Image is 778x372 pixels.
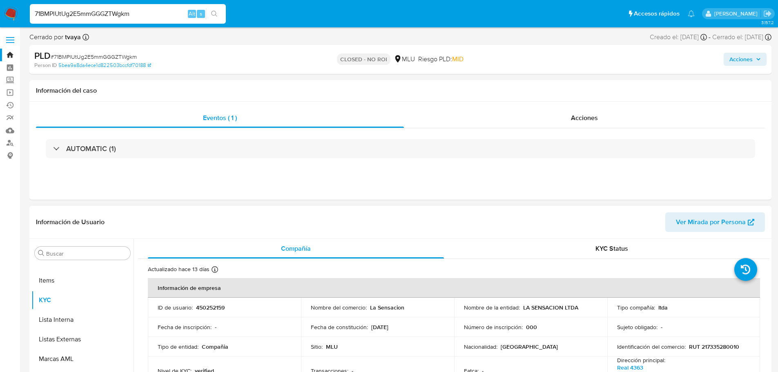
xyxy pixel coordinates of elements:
p: LA SENSACION LTDA [523,304,578,311]
p: - [661,323,662,331]
h1: Información del caso [36,87,765,95]
p: CLOSED - NO ROI [337,53,390,65]
p: Fecha de inscripción : [158,323,212,331]
p: Nombre de la entidad : [464,304,520,311]
p: La Sensacion [370,304,404,311]
h3: AUTOMATIC (1) [66,144,116,153]
button: Acciones [724,53,767,66]
p: [DATE] [371,323,388,331]
div: Cerrado el: [DATE] [712,33,771,42]
span: Cerrado por [29,33,81,42]
input: Buscar usuario o caso... [30,9,226,19]
b: Person ID [34,62,57,69]
p: Identificación del comercio : [617,343,686,350]
span: Alt [189,10,195,18]
span: Eventos ( 1 ) [203,113,237,123]
a: Real 4363 [617,363,643,372]
p: Nacionalidad : [464,343,497,350]
button: Marcas AML [31,349,134,369]
div: Creado el: [DATE] [650,33,707,42]
p: 000 [526,323,537,331]
span: Acciones [729,53,753,66]
button: KYC [31,290,134,310]
p: - [215,323,216,331]
span: Ver Mirada por Persona [676,212,746,232]
b: PLD [34,49,51,62]
a: 5bea9a8da4ece1d822503bccfdf70188 [58,62,151,69]
span: Compañía [281,244,311,253]
a: Notificaciones [688,10,695,17]
p: Fecha de constitución : [311,323,368,331]
a: Salir [763,9,772,18]
p: [GEOGRAPHIC_DATA] [501,343,558,350]
span: Accesos rápidos [634,9,680,18]
button: Ver Mirada por Persona [665,212,765,232]
p: Tipo compañía : [617,304,655,311]
button: Buscar [38,250,45,256]
span: - [709,33,711,42]
p: MLU [326,343,338,350]
span: KYC Status [595,244,628,253]
span: Riesgo PLD: [418,55,464,64]
span: MID [452,54,464,64]
input: Buscar [46,250,127,257]
button: Lista Interna [31,310,134,330]
p: Sujeto obligado : [617,323,658,331]
div: MLU [394,55,415,64]
p: Sitio : [311,343,323,350]
p: 450252159 [196,304,225,311]
p: Tipo de entidad : [158,343,198,350]
p: Compañia [202,343,228,350]
b: tvaya [63,32,81,42]
button: search-icon [206,8,223,20]
div: AUTOMATIC (1) [46,139,755,158]
button: Items [31,271,134,290]
button: Listas Externas [31,330,134,349]
p: RUT 217335280010 [689,343,739,350]
p: Nombre del comercio : [311,304,367,311]
p: Número de inscripción : [464,323,523,331]
span: # 71BMPlUtUg2E5mmGGGZTWgkm [51,53,137,61]
span: s [200,10,202,18]
th: Información de empresa [148,278,760,298]
span: Acciones [571,113,598,123]
p: ID de usuario : [158,304,193,311]
h1: Información de Usuario [36,218,105,226]
p: ltda [658,304,668,311]
p: Actualizado hace 13 días [148,265,210,273]
p: giorgio.franco@mercadolibre.com [714,10,760,18]
p: Dirección principal : [617,356,665,364]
